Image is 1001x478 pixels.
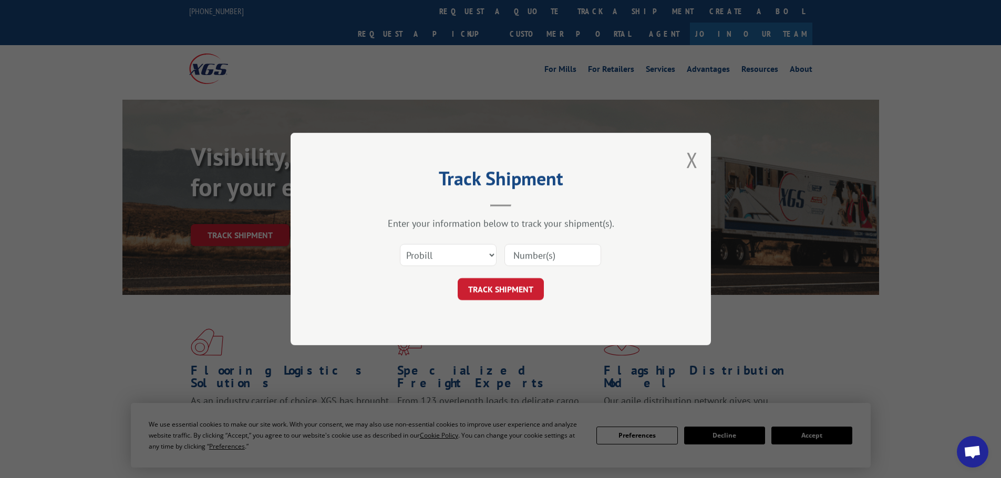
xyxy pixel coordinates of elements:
button: Close modal [686,146,698,174]
button: TRACK SHIPMENT [458,278,544,300]
div: Open chat [957,436,988,468]
h2: Track Shipment [343,171,658,191]
div: Enter your information below to track your shipment(s). [343,217,658,229]
input: Number(s) [504,244,601,266]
